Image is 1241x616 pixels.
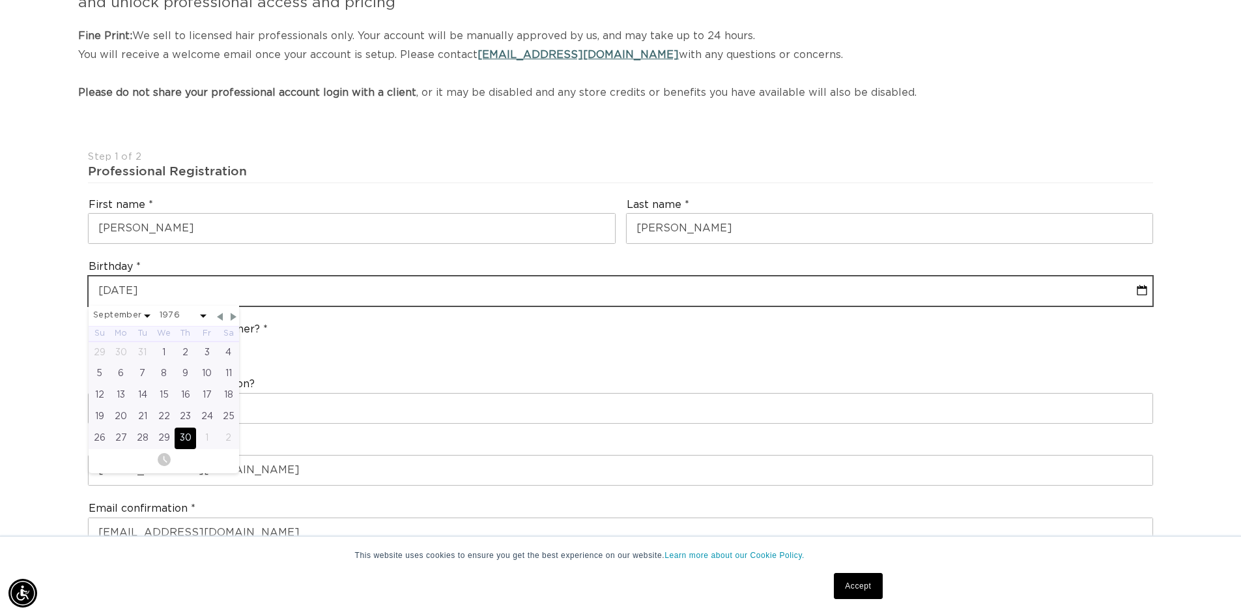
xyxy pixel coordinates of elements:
[132,363,153,385] div: Tue Sep 07 1976
[153,363,175,385] div: Wed Sep 08 1976
[115,329,127,337] abbr: Monday
[153,385,175,406] div: Wed Sep 15 1976
[949,92,1241,616] iframe: Chat Widget
[214,311,226,323] span: Previous Month
[627,198,689,212] label: Last name
[203,329,211,337] abbr: Friday
[228,311,240,323] span: Next Month
[88,151,1153,164] div: Step 1 of 2
[355,550,887,561] p: This website uses cookies to ensure you get the best experience on our website.
[110,363,132,385] div: Mon Sep 06 1976
[89,456,1152,485] input: Used for account login and order notifications
[153,342,175,363] div: Wed Sep 01 1976
[78,87,416,98] strong: Please do not share your professional account login with a client
[218,406,239,428] div: Sat Sep 25 1976
[89,428,110,449] div: Sun Sep 26 1976
[218,363,239,385] div: Sat Sep 11 1976
[78,27,1163,102] p: We sell to licensed hair professionals only. Your account will be manually approved by us, and ma...
[175,428,196,449] div: Thu Sep 30 1976
[8,579,37,608] div: Accessibility Menu
[196,342,218,363] div: Fri Sep 03 1976
[218,385,239,406] div: Sat Sep 18 1976
[110,406,132,428] div: Mon Sep 20 1976
[138,329,147,337] abbr: Tuesday
[89,363,110,385] div: Sun Sep 05 1976
[89,198,153,212] label: First name
[175,363,196,385] div: Thu Sep 09 1976
[132,406,153,428] div: Tue Sep 21 1976
[218,342,239,363] div: Sat Sep 04 1976
[89,406,110,428] div: Sun Sep 19 1976
[88,163,1153,179] div: Professional Registration
[196,363,218,385] div: Fri Sep 10 1976
[223,329,234,337] abbr: Saturday
[196,406,218,428] div: Fri Sep 24 1976
[175,385,196,406] div: Thu Sep 16 1976
[110,385,132,406] div: Mon Sep 13 1976
[175,406,196,428] div: Thu Sep 23 1976
[664,551,805,560] a: Learn more about our Cookie Policy.
[89,260,141,274] label: Birthday
[89,385,110,406] div: Sun Sep 12 1976
[175,342,196,363] div: Thu Sep 02 1976
[89,276,1152,306] input: MM-DD-YYYY
[153,428,175,449] div: Wed Sep 29 1976
[196,385,218,406] div: Fri Sep 17 1976
[478,50,679,60] a: [EMAIL_ADDRESS][DOMAIN_NAME]
[132,428,153,449] div: Tue Sep 28 1976
[834,573,882,599] a: Accept
[89,502,195,516] label: Email confirmation
[78,31,132,41] strong: Fine Print:
[157,329,171,337] abbr: Wednesday
[132,385,153,406] div: Tue Sep 14 1976
[94,329,105,337] abbr: Sunday
[110,428,132,449] div: Mon Sep 27 1976
[153,406,175,428] div: Wed Sep 22 1976
[180,329,190,337] abbr: Thursday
